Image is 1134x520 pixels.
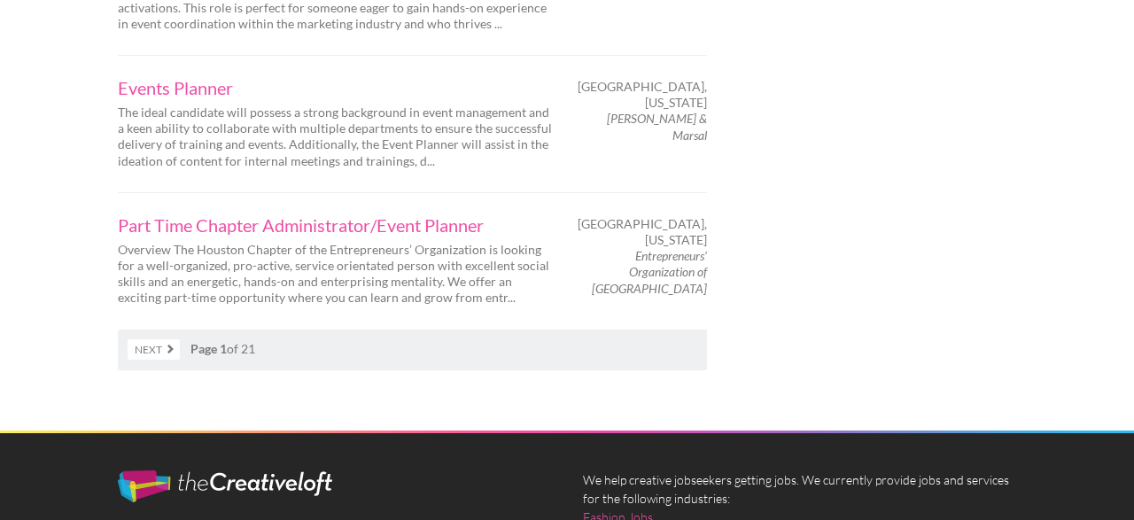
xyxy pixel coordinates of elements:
[118,105,552,169] p: The ideal candidate will possess a strong background in event management and a keen ability to co...
[118,330,707,370] nav: of 21
[578,216,707,248] span: [GEOGRAPHIC_DATA], [US_STATE]
[578,79,707,111] span: [GEOGRAPHIC_DATA], [US_STATE]
[118,79,552,97] a: Events Planner
[118,242,552,307] p: Overview The Houston Chapter of the Entrepreneurs’ Organization is looking for a well-organized, ...
[128,339,180,360] a: Next
[592,248,707,295] em: Entrepreneurs' Organization of [GEOGRAPHIC_DATA]
[607,111,707,142] em: [PERSON_NAME] & Marsal
[118,216,552,234] a: Part Time Chapter Administrator/Event Planner
[118,470,332,502] img: The Creative Loft
[190,341,227,356] strong: Page 1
